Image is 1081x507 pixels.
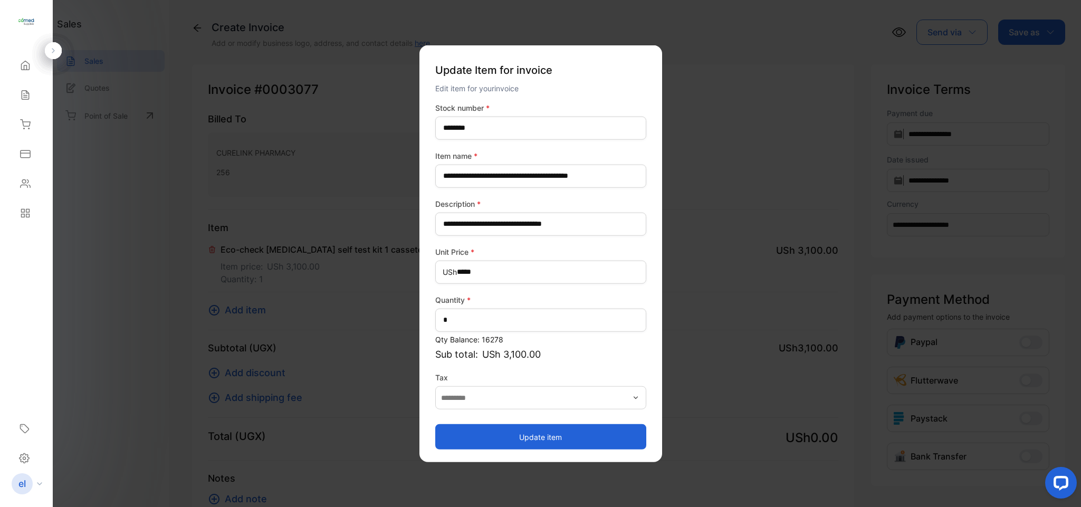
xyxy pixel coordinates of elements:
[435,58,646,82] p: Update Item for invoice
[435,83,519,92] span: Edit item for your invoice
[1037,463,1081,507] iframe: LiveChat chat widget
[18,477,26,491] p: el
[435,150,646,161] label: Item name
[435,333,646,345] p: Qty Balance: 16278
[435,102,646,113] label: Stock number
[18,14,34,30] img: logo
[435,371,646,382] label: Tax
[435,424,646,449] button: Update item
[435,294,646,305] label: Quantity
[482,347,541,361] span: USh 3,100.00
[435,347,646,361] p: Sub total:
[435,246,646,257] label: Unit Price
[435,198,646,209] label: Description
[443,266,457,278] span: USh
